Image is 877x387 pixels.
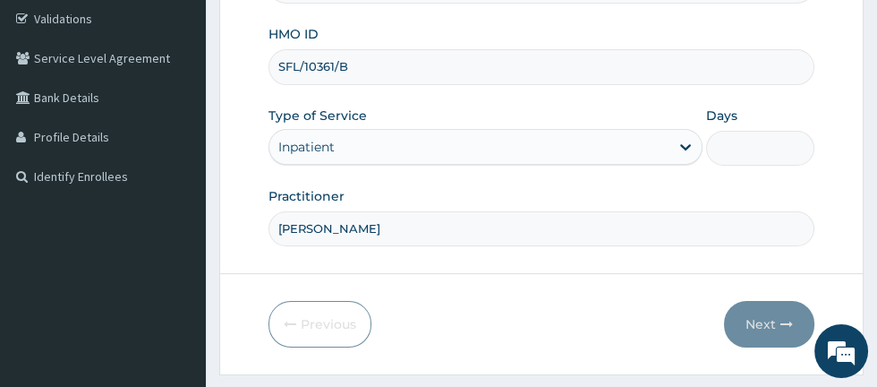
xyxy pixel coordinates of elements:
[268,25,319,43] label: HMO ID
[724,301,814,348] button: Next
[268,107,367,125] label: Type of Service
[268,211,814,246] input: Enter Name
[93,100,301,124] div: Chat with us now
[268,301,371,348] button: Previous
[294,9,336,52] div: Minimize live chat window
[268,49,814,84] input: Enter HMO ID
[706,107,737,125] label: Days
[268,187,345,205] label: Practitioner
[9,224,341,287] textarea: Type your message and hit 'Enter'
[104,93,247,274] span: We're online!
[278,138,335,156] div: Inpatient
[33,90,72,134] img: d_794563401_company_1708531726252_794563401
